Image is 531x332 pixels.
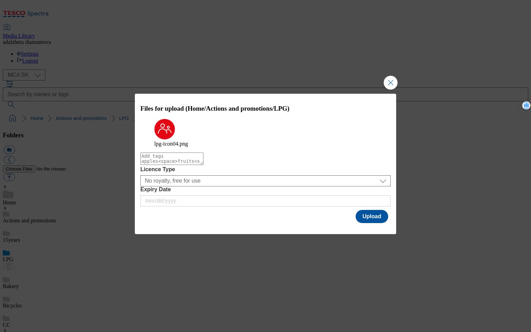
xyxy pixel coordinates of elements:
label: Licence Type [140,166,391,173]
button: Close Modal [384,76,398,90]
button: Upload [356,210,388,223]
h3: Files for upload (Home/Actions and promotions/LPG) [140,105,391,112]
div: Modal [135,94,396,234]
img: preview [154,119,175,139]
label: Expiry Date [140,186,391,193]
figcaption: lpg-icon04.png [154,141,377,147]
